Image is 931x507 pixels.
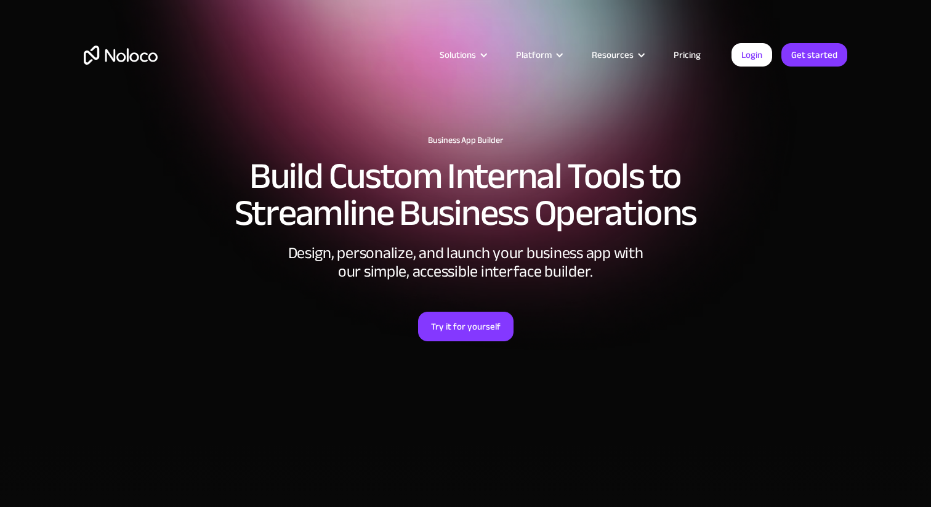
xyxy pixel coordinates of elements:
h2: Build Custom Internal Tools to Streamline Business Operations [84,158,847,232]
div: Resources [576,47,658,63]
h1: Business App Builder [84,136,847,145]
div: Design, personalize, and launch your business app with our simple, accessible interface builder. [281,244,650,281]
div: Solutions [424,47,501,63]
a: home [84,46,158,65]
a: Login [731,43,772,67]
div: Resources [592,47,634,63]
div: Solutions [440,47,476,63]
a: Get started [781,43,847,67]
a: Pricing [658,47,716,63]
div: Platform [516,47,552,63]
a: Try it for yourself [418,312,514,341]
div: Platform [501,47,576,63]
